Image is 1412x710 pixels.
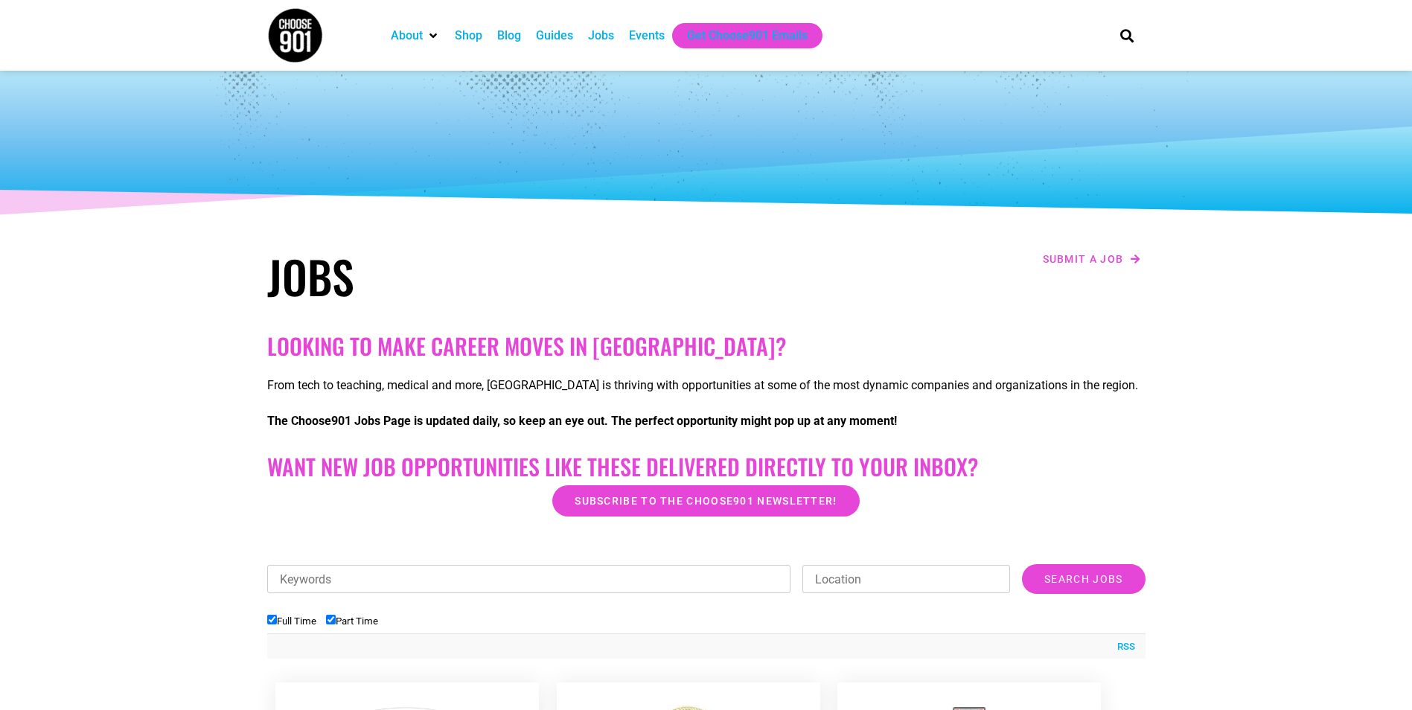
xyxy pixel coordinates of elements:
[267,615,316,627] label: Full Time
[455,27,482,45] a: Shop
[383,23,1095,48] nav: Main nav
[802,565,1010,593] input: Location
[588,27,614,45] a: Jobs
[1038,249,1146,269] a: Submit a job
[575,496,837,506] span: Subscribe to the Choose901 newsletter!
[1114,23,1139,48] div: Search
[326,615,378,627] label: Part Time
[267,333,1146,359] h2: Looking to make career moves in [GEOGRAPHIC_DATA]?
[552,485,859,516] a: Subscribe to the Choose901 newsletter!
[267,377,1146,394] p: From tech to teaching, medical and more, [GEOGRAPHIC_DATA] is thriving with opportunities at some...
[629,27,665,45] a: Events
[267,453,1146,480] h2: Want New Job Opportunities like these Delivered Directly to your Inbox?
[687,27,808,45] a: Get Choose901 Emails
[267,414,897,428] strong: The Choose901 Jobs Page is updated daily, so keep an eye out. The perfect opportunity might pop u...
[1110,639,1135,654] a: RSS
[497,27,521,45] a: Blog
[383,23,447,48] div: About
[267,615,277,624] input: Full Time
[267,565,791,593] input: Keywords
[326,615,336,624] input: Part Time
[267,249,699,303] h1: Jobs
[391,27,423,45] a: About
[1022,564,1145,594] input: Search Jobs
[1043,254,1124,264] span: Submit a job
[536,27,573,45] a: Guides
